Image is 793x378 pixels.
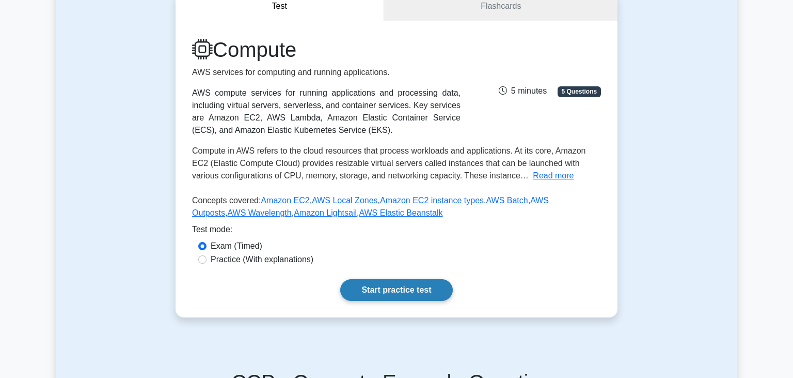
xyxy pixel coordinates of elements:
p: Concepts covered: , , , , , , , [192,194,601,223]
div: AWS compute services for running applications and processing data, including virtual servers, ser... [192,87,461,137]
a: AWS Elastic Beanstalk [359,208,442,217]
label: Exam (Timed) [211,240,262,252]
a: AWS Batch [486,196,528,205]
a: Amazon EC2 [261,196,309,205]
a: Start practice test [340,279,452,301]
span: 5 Questions [558,86,601,97]
p: AWS services for computing and running applications. [192,66,461,79]
span: 5 minutes [499,86,547,95]
a: Amazon EC2 instance types [380,196,484,205]
span: Compute in AWS refers to the cloud resources that process workloads and applications. At its core... [192,146,585,180]
button: Read more [533,170,574,182]
a: AWS Local Zones [312,196,377,205]
a: AWS Wavelength [227,208,291,217]
div: Test mode: [192,223,601,240]
h1: Compute [192,37,461,62]
label: Practice (With explanations) [211,253,313,266]
a: Amazon Lightsail [294,208,357,217]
